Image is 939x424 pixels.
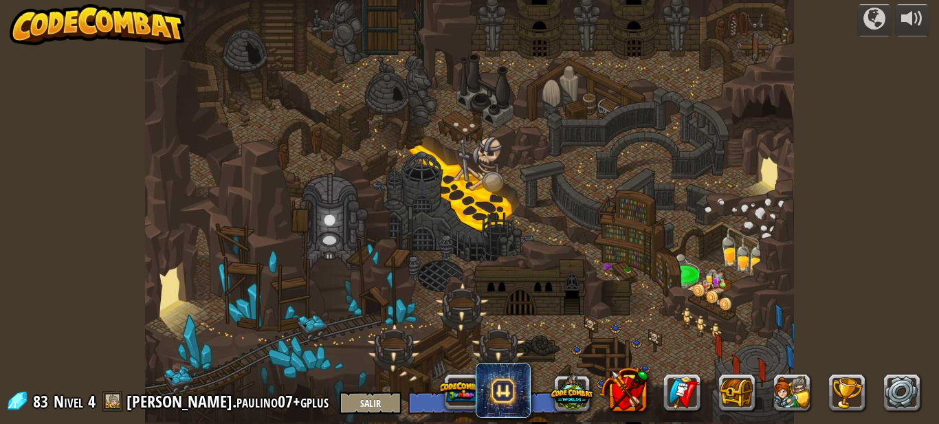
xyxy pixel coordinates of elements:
[10,4,186,45] img: CodeCombat - Learn how to code by playing a game
[340,392,401,414] button: Salir
[54,390,83,413] span: Nivel
[88,390,96,412] span: 4
[33,390,52,412] span: 83
[126,390,333,412] a: [PERSON_NAME].paulino07+gplus
[895,4,929,36] button: Ajustar volúmen
[857,4,892,36] button: Campañas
